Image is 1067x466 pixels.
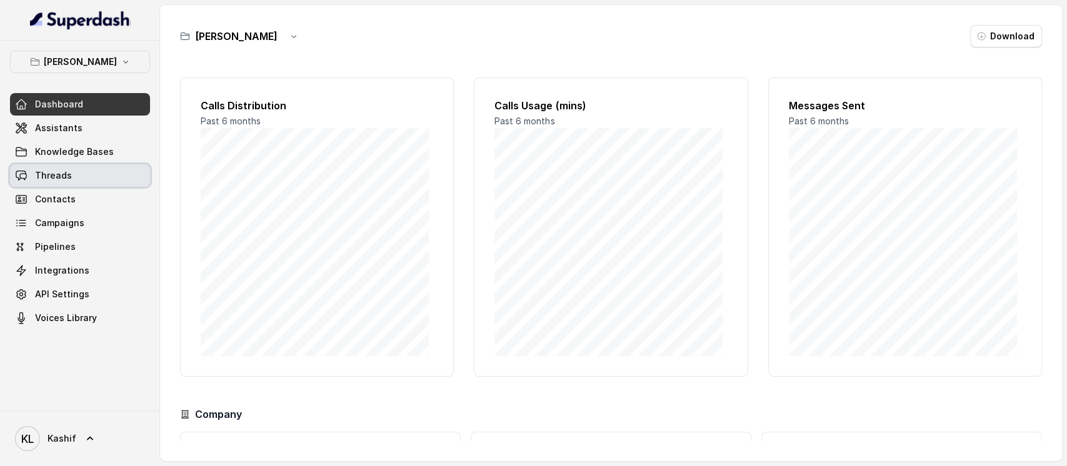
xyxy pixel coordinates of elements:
[35,217,84,229] span: Campaigns
[30,10,131,30] img: light.svg
[10,212,150,234] a: Campaigns
[10,235,150,258] a: Pipelines
[494,98,727,113] h2: Calls Usage (mins)
[10,421,150,456] a: Kashif
[48,432,76,445] span: Kashif
[10,164,150,187] a: Threads
[201,98,433,113] h2: Calls Distribution
[44,54,117,69] p: [PERSON_NAME]
[494,116,554,126] span: Past 6 months
[10,307,150,329] a: Voices Library
[195,407,242,422] h3: Company
[10,51,150,73] button: [PERSON_NAME]
[789,98,1021,113] h2: Messages Sent
[35,264,89,277] span: Integrations
[35,98,83,111] span: Dashboard
[35,146,114,158] span: Knowledge Bases
[10,188,150,211] a: Contacts
[201,116,261,126] span: Past 6 months
[10,141,150,163] a: Knowledge Bases
[35,312,97,324] span: Voices Library
[35,288,89,300] span: API Settings
[970,25,1042,47] button: Download
[195,29,278,44] h3: [PERSON_NAME]
[10,283,150,305] a: API Settings
[35,122,83,134] span: Assistants
[35,240,76,253] span: Pipelines
[35,193,76,206] span: Contacts
[10,93,150,116] a: Dashboard
[10,117,150,139] a: Assistants
[21,432,34,445] text: KL
[10,259,150,282] a: Integrations
[789,116,849,126] span: Past 6 months
[35,169,72,182] span: Threads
